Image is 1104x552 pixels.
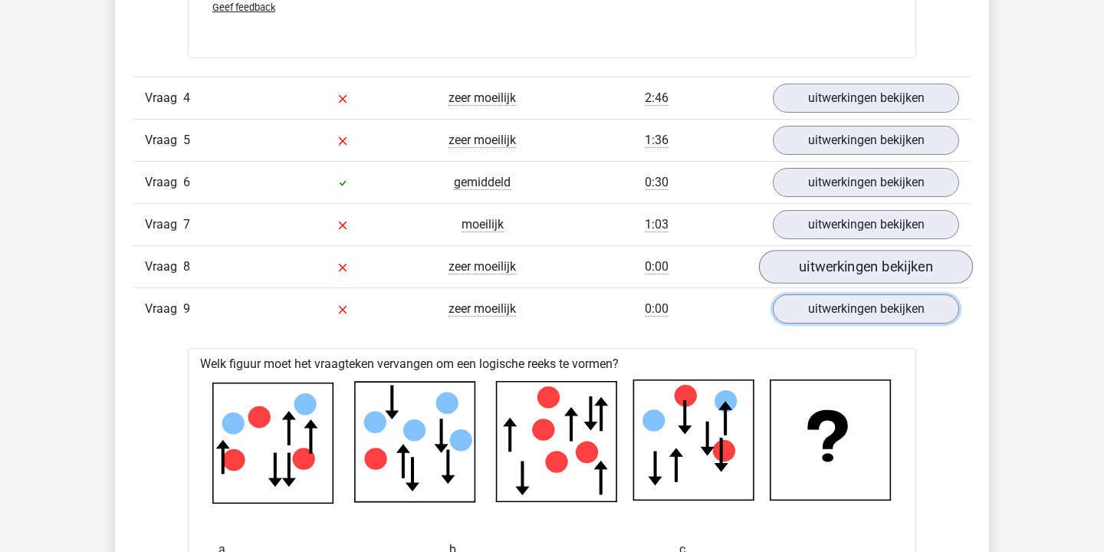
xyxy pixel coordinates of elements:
a: uitwerkingen bekijken [773,126,959,155]
span: Vraag [145,89,183,107]
a: uitwerkingen bekijken [773,210,959,239]
span: Vraag [145,300,183,318]
span: 6 [183,175,190,189]
span: zeer moeilijk [449,301,516,317]
span: Vraag [145,258,183,276]
span: zeer moeilijk [449,133,516,148]
span: Vraag [145,173,183,192]
span: gemiddeld [454,175,511,190]
span: 4 [183,90,190,105]
span: Vraag [145,131,183,149]
span: 0:00 [645,301,669,317]
span: 8 [183,259,190,274]
a: uitwerkingen bekijken [773,84,959,113]
span: Vraag [145,215,183,234]
a: uitwerkingen bekijken [759,250,973,284]
span: zeer moeilijk [449,259,516,274]
a: uitwerkingen bekijken [773,168,959,197]
span: 9 [183,301,190,316]
span: 0:00 [645,259,669,274]
span: Geef feedback [212,2,275,13]
span: moeilijk [462,217,504,232]
span: 7 [183,217,190,232]
span: 5 [183,133,190,147]
span: 2:46 [645,90,669,106]
span: 1:36 [645,133,669,148]
span: zeer moeilijk [449,90,516,106]
span: 0:30 [645,175,669,190]
span: 1:03 [645,217,669,232]
a: uitwerkingen bekijken [773,294,959,324]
